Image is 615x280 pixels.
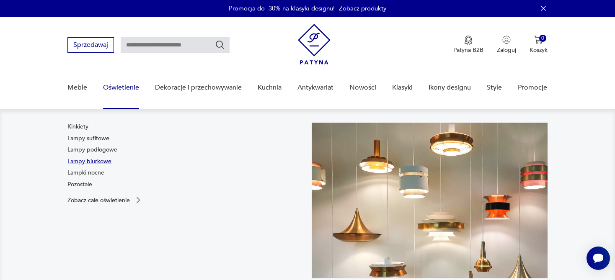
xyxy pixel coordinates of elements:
img: a9d990cd2508053be832d7f2d4ba3cb1.jpg [312,123,548,278]
iframe: Smartsupp widget button [587,247,610,270]
a: Oświetlenie [103,72,139,104]
a: Lampy biurkowe [67,157,111,166]
p: Patyna B2B [453,46,483,54]
a: Pozostałe [67,180,92,189]
button: Zaloguj [497,36,516,54]
a: Nowości [349,72,376,104]
a: Antykwariat [297,72,333,104]
a: Klasyki [392,72,413,104]
a: Lampki nocne [67,169,104,177]
a: Style [487,72,502,104]
p: Koszyk [530,46,548,54]
a: Zobacz produkty [339,4,386,13]
a: Promocje [518,72,547,104]
p: Zobacz całe oświetlenie [67,198,130,203]
img: Ikonka użytkownika [502,36,511,44]
a: Ikona medaluPatyna B2B [453,36,483,54]
img: Patyna - sklep z meblami i dekoracjami vintage [298,24,331,64]
button: Sprzedawaj [67,37,114,53]
a: Ikony designu [429,72,471,104]
a: Dekoracje i przechowywanie [155,72,242,104]
div: 0 [539,35,546,42]
button: Patyna B2B [453,36,483,54]
a: Sprzedawaj [67,43,114,49]
button: Szukaj [215,40,225,50]
button: 0Koszyk [530,36,548,54]
a: Lampy podłogowe [67,146,117,154]
a: Kuchnia [258,72,282,104]
a: Lampy sufitowe [67,134,109,143]
a: Kinkiety [67,123,88,131]
p: Zaloguj [497,46,516,54]
img: Ikona koszyka [534,36,543,44]
a: Meble [67,72,87,104]
p: Promocja do -30% na klasyki designu! [229,4,335,13]
a: Zobacz całe oświetlenie [67,196,142,204]
img: Ikona medalu [464,36,473,45]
